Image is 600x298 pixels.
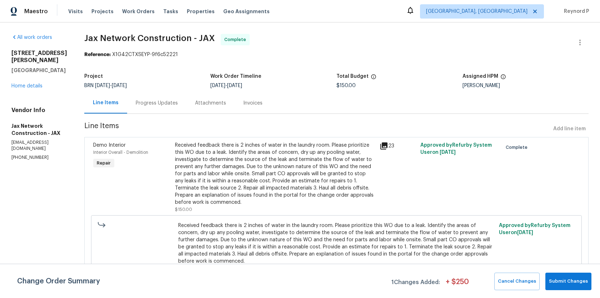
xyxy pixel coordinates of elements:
[11,107,67,114] h4: Vendor Info
[95,83,110,88] span: [DATE]
[84,34,215,42] span: Jax Network Construction - JAX
[175,142,375,206] div: Received feedback there is 2 inches of water in the laundry room. Please prioritize this WO due t...
[68,8,83,15] span: Visits
[136,100,178,107] div: Progress Updates
[163,9,178,14] span: Tasks
[175,207,192,212] span: $150.00
[11,84,42,89] a: Home details
[499,223,570,235] span: Approved by Refurby System User on
[11,35,52,40] a: All work orders
[95,83,127,88] span: -
[223,8,270,15] span: Geo Assignments
[561,8,589,15] span: Reynord P
[420,143,492,155] span: Approved by Refurby System User on
[224,36,249,43] span: Complete
[84,122,550,136] span: Line Items
[506,144,530,151] span: Complete
[91,8,114,15] span: Projects
[93,150,148,155] span: Interior Overall - Demolition
[391,276,440,290] span: 1 Changes Added:
[93,99,119,106] div: Line Items
[11,67,67,74] h5: [GEOGRAPHIC_DATA]
[84,83,127,88] span: BRN
[94,160,114,167] span: Repair
[210,74,261,79] h5: Work Order Timeline
[336,74,369,79] h5: Total Budget
[440,150,456,155] span: [DATE]
[446,278,469,290] span: + $ 250
[11,140,67,152] p: [EMAIL_ADDRESS][DOMAIN_NAME]
[122,8,155,15] span: Work Orders
[426,8,527,15] span: [GEOGRAPHIC_DATA], [GEOGRAPHIC_DATA]
[84,51,589,58] div: X1G42CTXSEYP-9f6c52221
[24,8,48,15] span: Maestro
[549,277,588,286] span: Submit Changes
[112,83,127,88] span: [DATE]
[498,277,536,286] span: Cancel Changes
[210,83,225,88] span: [DATE]
[545,273,591,290] button: Submit Changes
[195,100,226,107] div: Attachments
[380,142,416,150] div: 23
[11,50,67,64] h2: [STREET_ADDRESS][PERSON_NAME]
[11,155,67,161] p: [PHONE_NUMBER]
[11,122,67,137] h5: Jax Network Construction - JAX
[243,100,262,107] div: Invoices
[84,52,111,57] b: Reference:
[178,222,495,265] span: Received feedback there is 2 inches of water in the laundry room. Please prioritize this WO due t...
[336,83,356,88] span: $150.00
[500,74,506,83] span: The hpm assigned to this work order.
[462,83,589,88] div: [PERSON_NAME]
[187,8,215,15] span: Properties
[371,74,376,83] span: The total cost of line items that have been proposed by Opendoor. This sum includes line items th...
[517,230,533,235] span: [DATE]
[84,74,103,79] h5: Project
[210,83,242,88] span: -
[494,273,540,290] button: Cancel Changes
[17,273,100,290] span: Change Order Summary
[462,74,498,79] h5: Assigned HPM
[227,83,242,88] span: [DATE]
[93,143,126,148] span: Demo Interior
